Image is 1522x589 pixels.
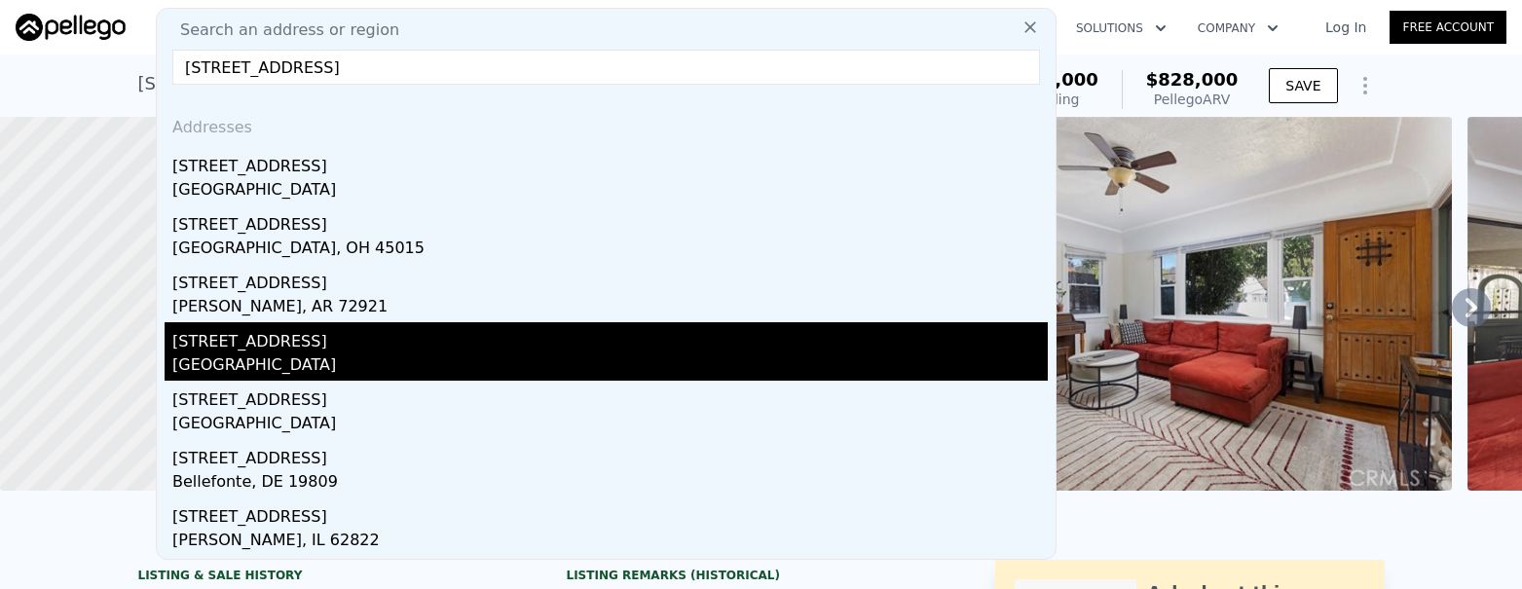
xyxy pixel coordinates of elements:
[1346,66,1385,105] button: Show Options
[172,529,1048,556] div: [PERSON_NAME], IL 62822
[172,295,1048,322] div: [PERSON_NAME], AR 72921
[172,322,1048,353] div: [STREET_ADDRESS]
[567,568,956,583] div: Listing Remarks (Historical)
[172,147,1048,178] div: [STREET_ADDRESS]
[138,568,528,587] div: LISTING & SALE HISTORY
[1146,90,1239,109] div: Pellego ARV
[172,381,1048,412] div: [STREET_ADDRESS]
[1182,11,1294,46] button: Company
[172,205,1048,237] div: [STREET_ADDRESS]
[1060,11,1182,46] button: Solutions
[1146,69,1239,90] span: $828,000
[172,178,1048,205] div: [GEOGRAPHIC_DATA]
[172,497,1048,529] div: [STREET_ADDRESS]
[16,14,126,41] img: Pellego
[172,470,1048,497] div: Bellefonte, DE 19809
[172,412,1048,439] div: [GEOGRAPHIC_DATA]
[172,237,1048,264] div: [GEOGRAPHIC_DATA], OH 45015
[165,100,1048,147] div: Addresses
[138,70,605,97] div: [STREET_ADDRESS] , [GEOGRAPHIC_DATA] , CA 90806
[172,556,1048,587] div: [STREET_ADDRESS]
[891,117,1452,491] img: Sale: 163679042 Parcel: 47089327
[172,264,1048,295] div: [STREET_ADDRESS]
[1302,18,1390,37] a: Log In
[172,353,1048,381] div: [GEOGRAPHIC_DATA]
[172,439,1048,470] div: [STREET_ADDRESS]
[1390,11,1506,44] a: Free Account
[165,18,399,42] span: Search an address or region
[172,50,1040,85] input: Enter an address, city, region, neighborhood or zip code
[1269,68,1337,103] button: SAVE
